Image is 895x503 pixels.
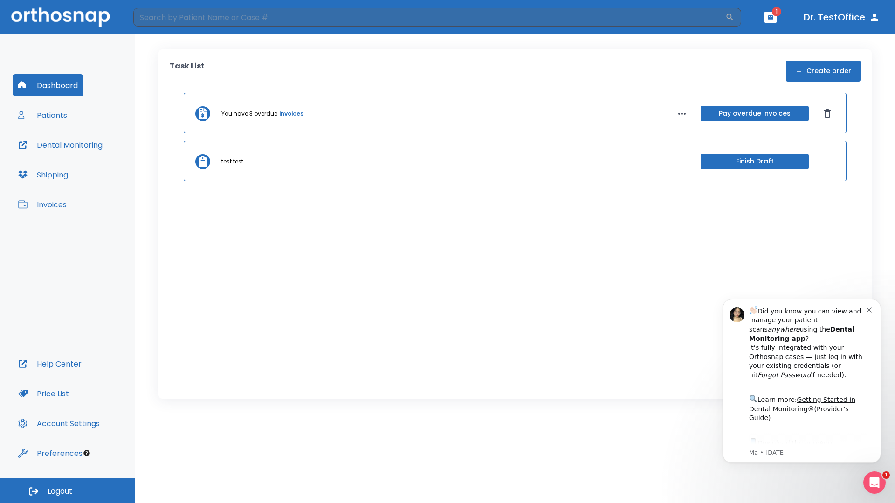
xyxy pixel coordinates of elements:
[221,109,277,118] p: You have 3 overdue
[709,287,895,498] iframe: Intercom notifications message
[772,7,781,16] span: 1
[13,412,105,435] button: Account Settings
[221,157,243,166] p: test test
[170,61,205,82] p: Task List
[701,106,809,121] button: Pay overdue invoices
[13,74,83,96] button: Dashboard
[13,382,75,405] button: Price List
[863,471,886,494] iframe: Intercom live chat
[279,109,303,118] a: invoices
[11,7,110,27] img: Orthosnap
[133,8,725,27] input: Search by Patient Name or Case #
[820,106,835,121] button: Dismiss
[13,353,87,375] button: Help Center
[13,442,88,464] button: Preferences
[882,471,890,479] span: 1
[800,9,884,26] button: Dr. TestOffice
[701,154,809,169] button: Finish Draft
[786,61,861,82] button: Create order
[13,104,73,126] button: Patients
[13,134,108,156] button: Dental Monitoring
[13,193,72,216] button: Invoices
[83,449,91,457] div: Tooltip anchor
[48,486,72,496] span: Logout
[13,163,74,186] button: Shipping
